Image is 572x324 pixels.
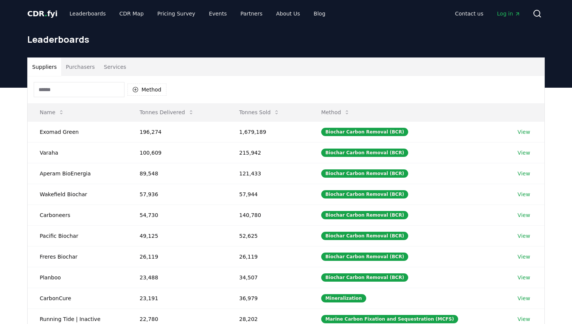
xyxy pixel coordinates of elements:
[28,184,127,205] td: Wakefield Biochar
[127,84,166,96] button: Method
[233,105,286,120] button: Tonnes Sold
[315,105,356,120] button: Method
[449,7,527,20] nav: Main
[518,253,530,260] a: View
[28,267,127,288] td: Planboo
[235,7,269,20] a: Partners
[127,142,227,163] td: 100,609
[134,105,200,120] button: Tonnes Delivered
[227,267,309,288] td: 34,507
[28,58,61,76] button: Suppliers
[518,315,530,323] a: View
[518,170,530,177] a: View
[127,205,227,225] td: 54,730
[518,128,530,136] a: View
[497,10,521,17] span: Log in
[127,163,227,184] td: 89,548
[27,9,58,18] span: CDR fyi
[34,105,70,120] button: Name
[127,184,227,205] td: 57,936
[321,253,408,261] div: Biochar Carbon Removal (BCR)
[321,294,366,302] div: Mineralization
[321,149,408,157] div: Biochar Carbon Removal (BCR)
[27,33,545,45] h1: Leaderboards
[151,7,201,20] a: Pricing Survey
[227,142,309,163] td: 215,942
[28,142,127,163] td: Varaha
[321,128,408,136] div: Biochar Carbon Removal (BCR)
[45,9,47,18] span: .
[449,7,490,20] a: Contact us
[64,7,112,20] a: Leaderboards
[127,121,227,142] td: 196,274
[321,211,408,219] div: Biochar Carbon Removal (BCR)
[321,232,408,240] div: Biochar Carbon Removal (BCR)
[113,7,150,20] a: CDR Map
[227,121,309,142] td: 1,679,189
[227,288,309,308] td: 36,979
[321,190,408,198] div: Biochar Carbon Removal (BCR)
[518,295,530,302] a: View
[28,205,127,225] td: Carboneers
[127,225,227,246] td: 49,125
[28,246,127,267] td: Freres Biochar
[28,225,127,246] td: Pacific Biochar
[518,232,530,240] a: View
[227,246,309,267] td: 26,119
[518,191,530,198] a: View
[227,205,309,225] td: 140,780
[127,246,227,267] td: 26,119
[28,163,127,184] td: Aperam BioEnergia
[127,267,227,288] td: 23,488
[491,7,527,20] a: Log in
[321,315,458,323] div: Marine Carbon Fixation and Sequestration (MCFS)
[227,225,309,246] td: 52,625
[227,184,309,205] td: 57,944
[99,58,131,76] button: Services
[518,274,530,281] a: View
[308,7,331,20] a: Blog
[518,149,530,157] a: View
[321,273,408,282] div: Biochar Carbon Removal (BCR)
[203,7,233,20] a: Events
[28,288,127,308] td: CarbonCure
[127,288,227,308] td: 23,191
[27,8,58,19] a: CDR.fyi
[227,163,309,184] td: 121,433
[518,211,530,219] a: View
[270,7,306,20] a: About Us
[321,169,408,178] div: Biochar Carbon Removal (BCR)
[64,7,331,20] nav: Main
[61,58,99,76] button: Purchasers
[28,121,127,142] td: Exomad Green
